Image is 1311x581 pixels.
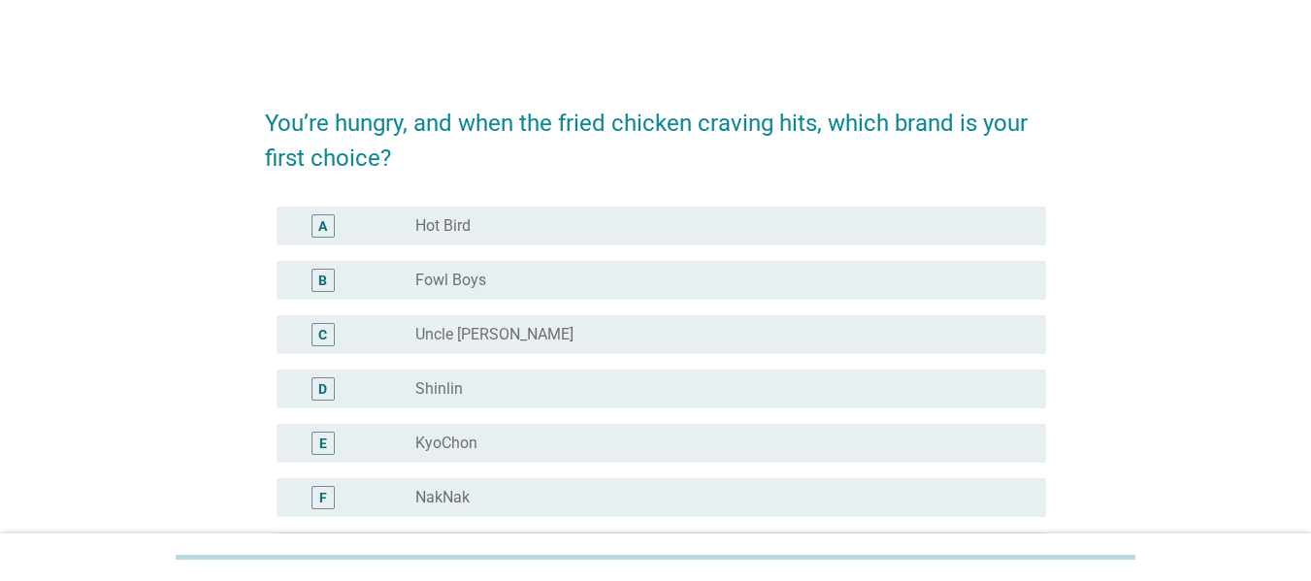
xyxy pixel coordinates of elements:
[318,378,327,399] div: D
[318,215,327,236] div: A
[415,379,463,399] label: Shinlin
[318,324,327,344] div: C
[415,325,574,344] label: Uncle [PERSON_NAME]
[318,270,327,290] div: B
[265,86,1046,176] h2: You’re hungry, and when the fried chicken craving hits, which brand is your first choice?
[415,488,470,507] label: NakNak
[319,433,327,453] div: E
[415,271,486,290] label: Fowl Boys
[415,434,477,453] label: KyoChon
[415,216,471,236] label: Hot Bird
[319,487,327,507] div: F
